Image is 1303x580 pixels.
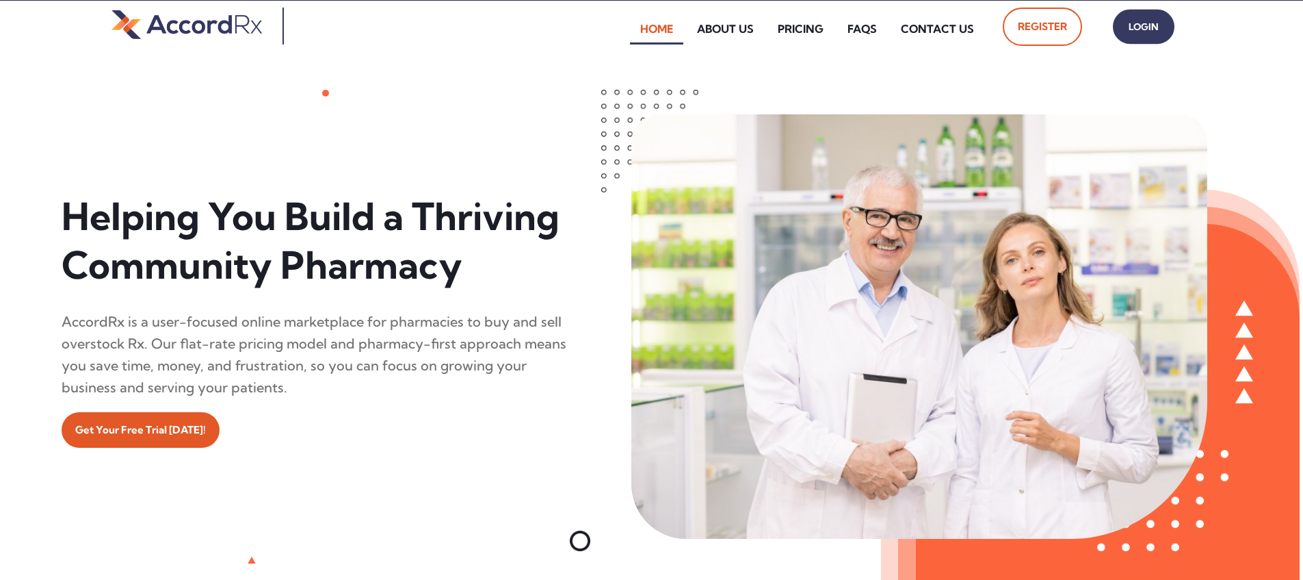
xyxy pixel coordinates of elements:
a: Register [1003,8,1082,46]
img: default-logo [111,8,262,41]
span: Register [1018,16,1067,38]
a: FAQs [837,13,887,45]
span: Login [1127,17,1161,37]
div: AccordRx is a user-focused online marketplace for pharmacies to buy and sell overstock Rx. Our fl... [62,311,570,399]
h1: Helping You Build a Thriving Community Pharmacy [62,192,570,290]
a: Get Your Free Trial [DATE]! [62,412,220,448]
a: Pricing [767,13,834,45]
a: Contact Us [891,13,984,45]
a: Login [1113,10,1174,45]
a: About Us [687,13,764,45]
span: Get Your Free Trial [DATE]! [75,419,206,441]
a: Home [630,13,683,45]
